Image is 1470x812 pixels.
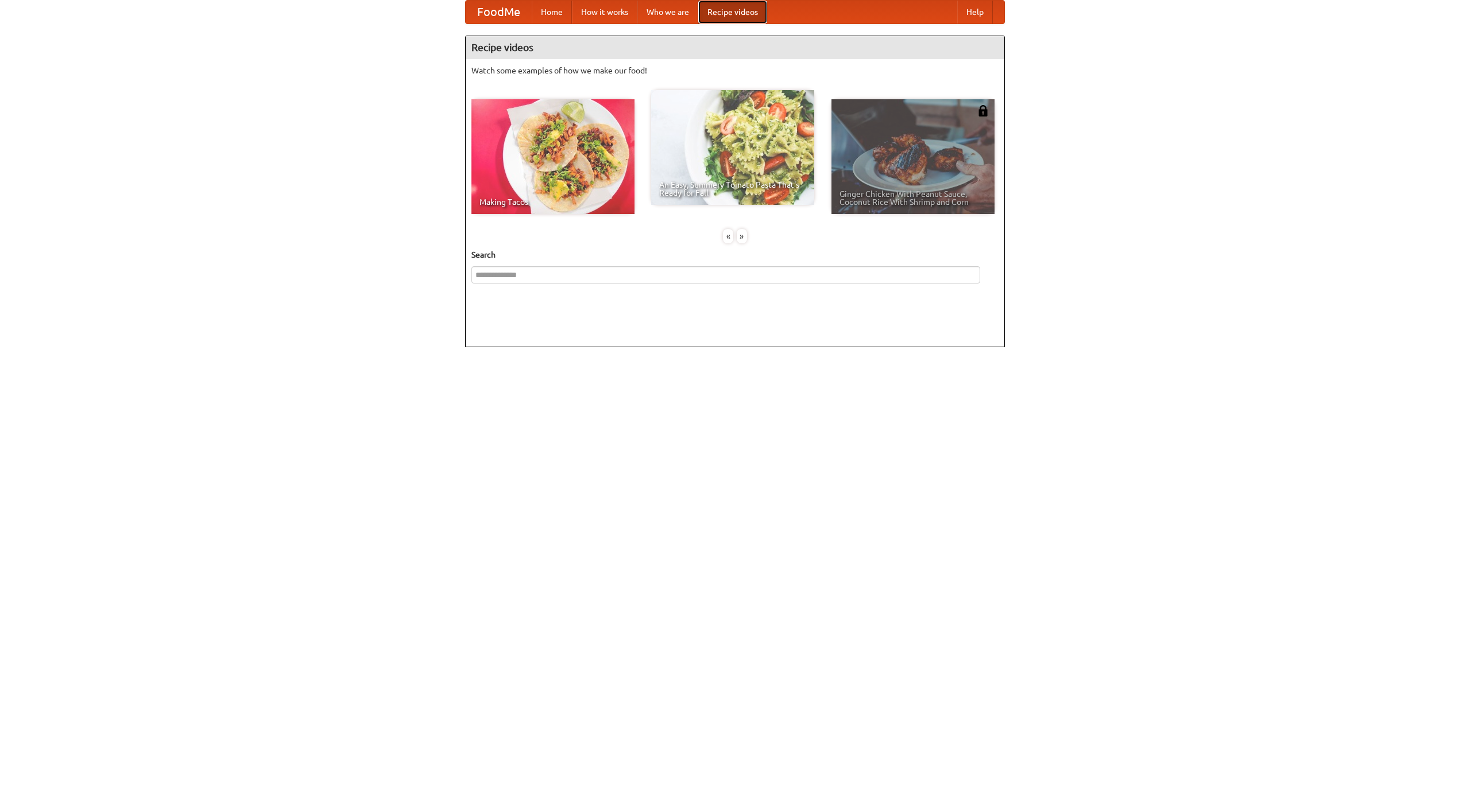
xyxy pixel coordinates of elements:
a: Help [957,1,993,24]
div: » [737,229,747,243]
a: Who we are [637,1,698,24]
p: Watch some examples of how we make our food! [471,65,999,76]
span: Making Tacos [479,198,626,206]
a: Home [532,1,572,24]
a: Recipe videos [698,1,767,24]
a: An Easy, Summery Tomato Pasta That's Ready for Fall [651,90,814,205]
a: How it works [572,1,637,24]
img: 483408.png [977,105,989,116]
h4: Recipe videos [466,36,1004,59]
h5: Search [471,249,999,261]
span: An Easy, Summery Tomato Pasta That's Ready for Fall [659,181,806,197]
a: Making Tacos [471,99,635,214]
div: « [723,229,733,243]
a: FoodMe [466,1,532,24]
